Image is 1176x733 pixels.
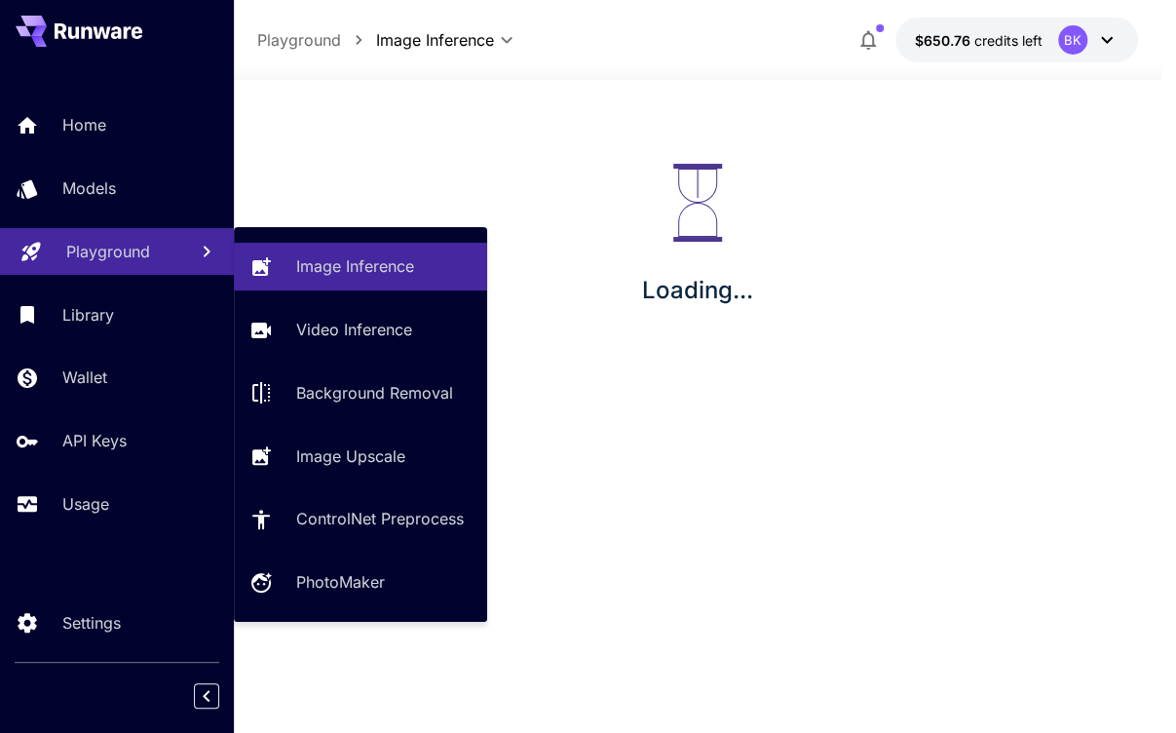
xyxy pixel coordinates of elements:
[915,30,1043,51] div: $650.75688
[376,28,494,52] span: Image Inference
[895,18,1138,62] button: $650.75688
[296,507,464,530] p: ControlNet Preprocess
[642,273,753,308] p: Loading...
[296,381,453,405] p: Background Removal
[62,366,107,389] p: Wallet
[296,444,405,468] p: Image Upscale
[66,240,150,263] p: Playground
[915,32,974,49] span: $650.76
[257,28,341,52] p: Playground
[234,369,487,417] a: Background Removal
[257,28,376,52] nav: breadcrumb
[234,559,487,606] a: PhotoMaker
[234,243,487,290] a: Image Inference
[62,176,116,200] p: Models
[62,113,106,136] p: Home
[62,303,114,327] p: Library
[62,611,121,635] p: Settings
[296,570,385,594] p: PhotoMaker
[296,318,412,341] p: Video Inference
[974,32,1043,49] span: credits left
[62,429,127,452] p: API Keys
[209,678,234,714] div: Collapse sidebar
[234,495,487,543] a: ControlNet Preprocess
[62,492,109,516] p: Usage
[296,254,414,278] p: Image Inference
[234,432,487,480] a: Image Upscale
[194,683,219,709] button: Collapse sidebar
[234,306,487,354] a: Video Inference
[1058,25,1087,55] div: BK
